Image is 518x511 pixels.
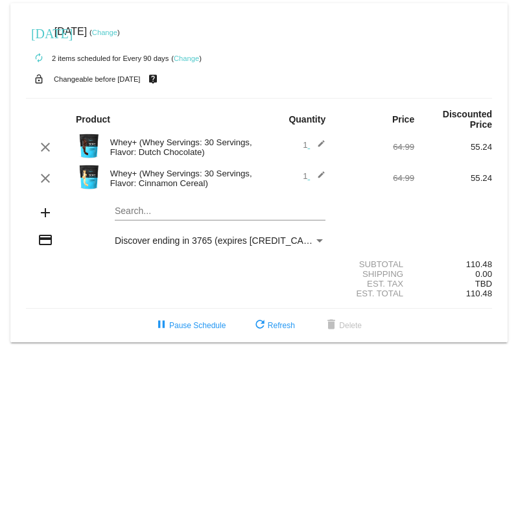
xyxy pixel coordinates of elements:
[104,169,259,188] div: Whey+ (Whey Servings: 30 Servings, Flavor: Cinnamon Cereal)
[76,114,110,125] strong: Product
[31,25,47,40] mat-icon: [DATE]
[310,139,325,155] mat-icon: edit
[26,54,169,62] small: 2 items scheduled for Every 90 days
[145,71,161,88] mat-icon: live_help
[76,164,102,190] img: Image-1-Carousel-Whey-2lb-Cin-Cereal-no-badge-Transp.png
[89,29,120,36] small: ( )
[38,205,53,220] mat-icon: add
[115,235,350,246] span: Discover ending in 3765 (expires [CREDIT_CARD_DATA])
[310,171,325,186] mat-icon: edit
[76,133,102,159] img: Image-1-Carousel-Whey-2lb-Dutch-Chocolate-no-badge-Transp.png
[336,289,414,298] div: Est. Total
[336,142,414,152] div: 64.99
[303,140,325,150] span: 1
[154,321,226,330] span: Pause Schedule
[31,51,47,66] mat-icon: autorenew
[252,321,295,330] span: Refresh
[38,171,53,186] mat-icon: clear
[336,269,414,279] div: Shipping
[414,259,492,269] div: 110.48
[336,279,414,289] div: Est. Tax
[171,54,202,62] small: ( )
[414,142,492,152] div: 55.24
[288,114,325,125] strong: Quantity
[336,173,414,183] div: 64.99
[466,289,492,298] span: 110.48
[324,321,362,330] span: Delete
[31,71,47,88] mat-icon: lock_open
[324,318,339,333] mat-icon: delete
[115,235,325,246] mat-select: Payment Method
[174,54,199,62] a: Change
[313,314,372,337] button: Delete
[115,206,325,217] input: Search...
[143,314,236,337] button: Pause Schedule
[104,137,259,157] div: Whey+ (Whey Servings: 30 Servings, Flavor: Dutch Chocolate)
[242,314,305,337] button: Refresh
[475,279,492,289] span: TBD
[392,114,414,125] strong: Price
[38,232,53,248] mat-icon: credit_card
[336,259,414,269] div: Subtotal
[443,109,492,130] strong: Discounted Price
[252,318,268,333] mat-icon: refresh
[92,29,117,36] a: Change
[54,75,141,83] small: Changeable before [DATE]
[38,139,53,155] mat-icon: clear
[154,318,169,333] mat-icon: pause
[414,173,492,183] div: 55.24
[475,269,492,279] span: 0.00
[303,171,325,181] span: 1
